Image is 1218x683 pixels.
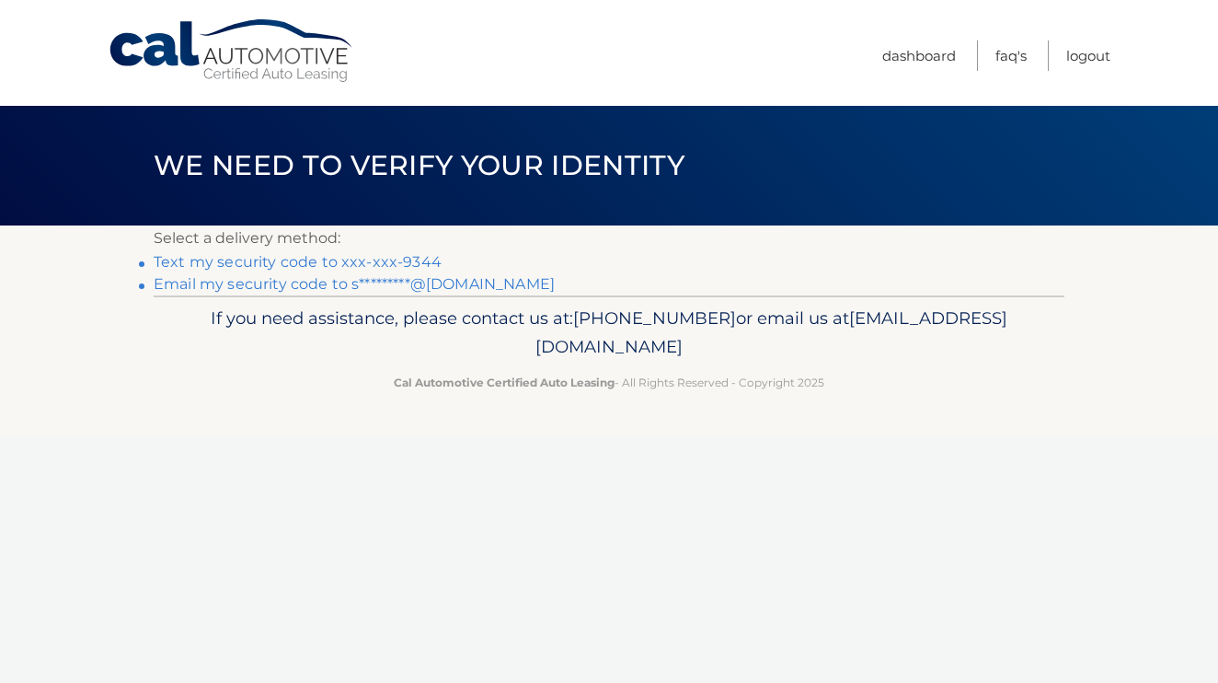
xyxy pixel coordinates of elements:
a: Dashboard [882,41,956,71]
p: If you need assistance, please contact us at: or email us at [166,304,1052,363]
span: [PHONE_NUMBER] [573,307,736,329]
a: Cal Automotive [108,18,356,84]
a: Email my security code to s*********@[DOMAIN_NAME] [154,275,555,293]
p: Select a delivery method: [154,226,1064,251]
p: - All Rights Reserved - Copyright 2025 [166,373,1052,392]
span: We need to verify your identity [154,148,684,182]
a: Logout [1066,41,1110,71]
a: Text my security code to xxx-xxx-9344 [154,253,442,271]
a: FAQ's [995,41,1027,71]
strong: Cal Automotive Certified Auto Leasing [394,376,615,389]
